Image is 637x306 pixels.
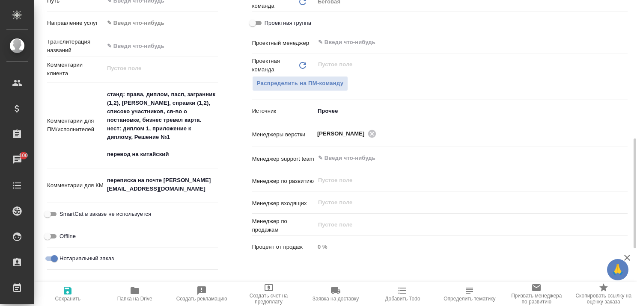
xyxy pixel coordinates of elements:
input: Пустое поле [317,59,607,70]
span: Папка на Drive [117,296,152,302]
button: Создать счет на предоплату [235,282,302,306]
button: Призвать менеджера по развитию [503,282,570,306]
span: Сохранить [55,296,80,302]
p: Менеджер по развитию [252,177,315,185]
p: Комментарии для КМ [47,181,104,190]
span: Распределить на ПМ-команду [257,79,344,88]
span: Проектная группа [265,19,311,27]
p: Менеджер входящих [252,199,315,208]
span: Добавить Todo [385,296,420,302]
button: 🙏 [607,259,628,280]
button: Скопировать ссылку на оценку заказа [570,282,637,306]
span: Offline [60,232,76,241]
p: Менеджеры верстки [252,130,315,139]
span: Определить тематику [444,296,495,302]
p: Комментарии клиента [47,61,104,78]
input: ✎ Введи что-нибудь [104,40,218,52]
p: Менеджер по продажам [252,217,315,234]
button: Open [623,133,625,135]
span: 🙏 [610,261,625,279]
button: Сохранить [34,282,101,306]
p: Транслитерация названий [47,38,104,55]
span: [PERSON_NAME] [317,129,370,138]
button: Open [623,157,625,159]
span: Создать рекламацию [176,296,227,302]
div: ✎ Введи что-нибудь [107,19,208,27]
span: Скопировать ссылку на оценку заказа [575,293,632,305]
p: Менеджер support team [252,155,315,163]
textarea: станд: права, диплом, пасп, загранник (1,2), [PERSON_NAME], справки (1,2), списоко участников, св... [104,87,218,162]
input: ✎ Введи что-нибудь [317,37,596,47]
div: [PERSON_NAME] [317,128,379,139]
input: Пустое поле [317,220,607,230]
span: 100 [14,151,33,160]
div: ✎ Введи что-нибудь [104,16,218,30]
button: Заявка на доставку [302,282,369,306]
input: Пустое поле [315,241,628,253]
p: Источник [252,107,315,115]
button: Добавить Todo [369,282,436,306]
p: Процент от продаж [252,243,315,251]
span: Заявка на доставку [313,296,359,302]
p: Комментарии для ПМ/исполнителей [47,117,104,134]
p: Проектный менеджер [252,39,315,47]
span: Нотариальный заказ [60,254,114,263]
span: Создать счет на предоплату [240,293,297,305]
span: SmartCat в заказе не используется [60,210,151,218]
button: Определить тематику [436,282,503,306]
span: Призвать менеджера по развитию [508,293,565,305]
button: Open [623,41,625,43]
input: Пустое поле [317,175,607,185]
div: Прочее [315,104,628,118]
a: 100 [2,149,32,171]
textarea: переписка на почте [PERSON_NAME][EMAIL_ADDRESS][DOMAIN_NAME] [104,173,218,196]
p: Направление услуг [47,19,104,27]
button: Папка на Drive [101,282,168,306]
p: Проектная команда [252,57,298,74]
input: Пустое поле [317,197,607,208]
input: ✎ Введи что-нибудь [317,153,596,163]
button: Распределить на ПМ-команду [252,76,348,91]
button: Создать рекламацию [168,282,235,306]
